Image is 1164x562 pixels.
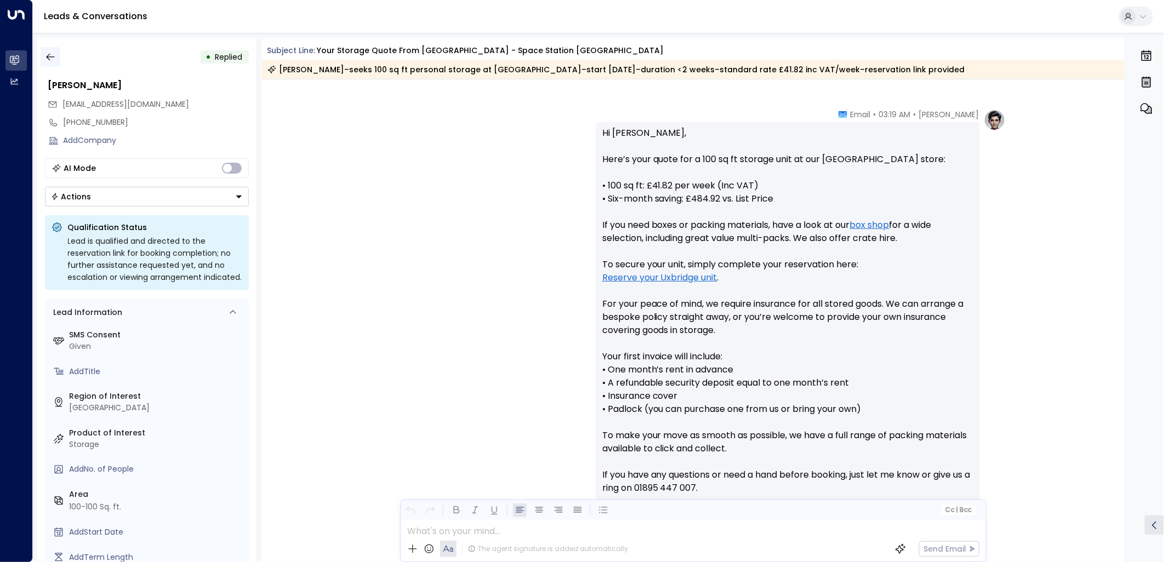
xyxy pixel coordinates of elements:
div: [PERSON_NAME] [48,79,249,92]
div: [PERSON_NAME]–seeks 100 sq ft personal storage at [GEOGRAPHIC_DATA]–start [DATE]–duration <2 week... [267,64,965,75]
span: Email [851,109,871,120]
a: Leads & Conversations [44,10,147,22]
span: pebujapyq@gmail.com [63,99,190,110]
button: Actions [45,187,249,207]
div: [GEOGRAPHIC_DATA] [70,402,244,414]
button: Undo [404,503,418,517]
label: Region of Interest [70,391,244,402]
button: Cc|Bcc [940,505,975,515]
img: profile-logo.png [984,109,1006,131]
div: AddStart Date [70,526,244,538]
div: AI Mode [64,163,96,174]
div: 100-100 Sq. ft. [70,501,122,513]
div: Storage [70,439,244,450]
span: • [874,109,876,120]
div: The agent signature is added automatically [468,544,628,554]
div: Lead is qualified and directed to the reservation link for booking completion; no further assista... [68,235,242,283]
p: Qualification Status [68,222,242,233]
div: AddCompany [64,135,249,146]
a: box shop [850,219,889,232]
span: [EMAIL_ADDRESS][DOMAIN_NAME] [63,99,190,110]
label: Product of Interest [70,427,244,439]
div: Button group with a nested menu [45,187,249,207]
p: Hi [PERSON_NAME], Here’s your quote for a 100 sq ft storage unit at our [GEOGRAPHIC_DATA] store: ... [602,127,973,508]
a: Reserve your Uxbridge unit [602,271,717,284]
div: Lead Information [50,307,123,318]
div: AddNo. of People [70,463,244,475]
label: SMS Consent [70,329,244,341]
button: Redo [423,503,437,517]
div: Given [70,341,244,352]
span: Cc Bcc [945,506,971,514]
span: Replied [215,51,243,62]
span: 03:19 AM [879,109,911,120]
span: • [914,109,916,120]
span: [PERSON_NAME] [919,109,979,120]
span: | [956,506,958,514]
div: • [206,47,212,67]
div: AddTitle [70,366,244,377]
div: [PHONE_NUMBER] [64,117,249,128]
div: Your storage quote from [GEOGRAPHIC_DATA] - Space Station [GEOGRAPHIC_DATA] [317,45,664,56]
div: Actions [51,192,92,202]
span: Subject Line: [267,45,316,56]
label: Area [70,489,244,500]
